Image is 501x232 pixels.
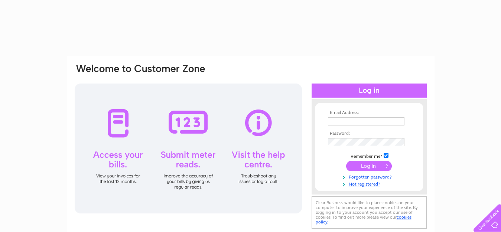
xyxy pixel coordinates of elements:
[326,110,412,115] th: Email Address:
[326,152,412,159] td: Remember me?
[346,161,392,171] input: Submit
[316,215,411,225] a: cookies policy
[328,173,412,180] a: Forgotten password?
[326,131,412,136] th: Password:
[328,180,412,187] a: Not registered?
[312,196,427,229] div: Clear Business would like to place cookies on your computer to improve your experience of the sit...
